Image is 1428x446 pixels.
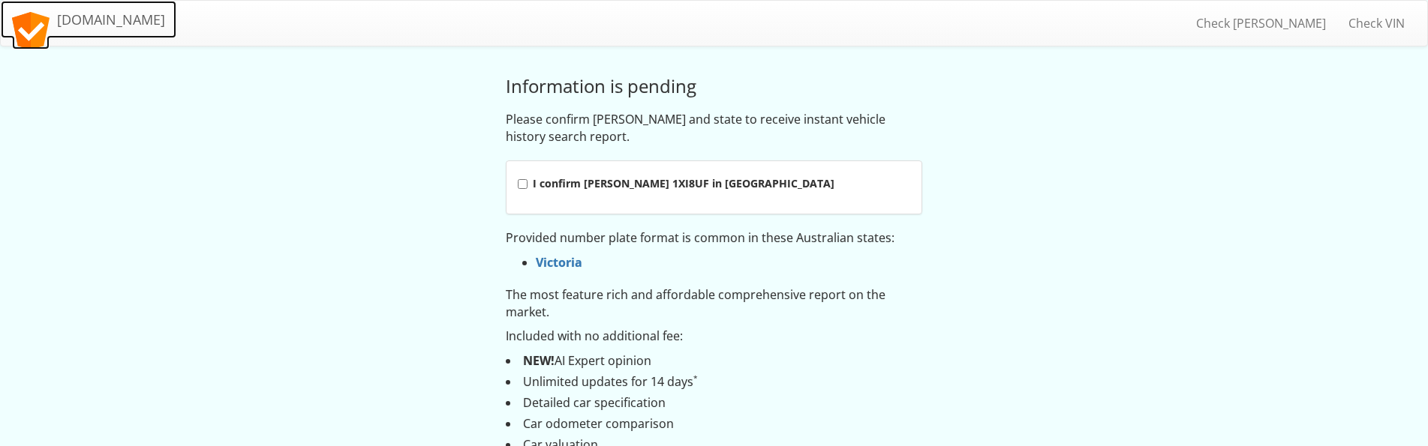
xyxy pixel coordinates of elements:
li: Car odometer comparison [506,415,922,433]
img: logo.svg [12,12,50,49]
a: Victoria [536,254,582,271]
a: [DOMAIN_NAME] [1,1,176,38]
a: Check [PERSON_NAME] [1185,4,1337,42]
input: I confirm [PERSON_NAME] 1XI8UF in [GEOGRAPHIC_DATA] [518,179,528,189]
p: Included with no additional fee: [506,328,922,345]
li: Detailed car specification [506,394,922,412]
h3: Information is pending [506,76,922,96]
p: Provided number plate format is common in these Australian states: [506,229,922,247]
p: Please confirm [PERSON_NAME] and state to receive instant vehicle history search report. [506,111,922,145]
a: Check VIN [1337,4,1416,42]
strong: I confirm [PERSON_NAME] 1XI8UF in [GEOGRAPHIC_DATA] [533,176,834,190]
p: The most feature rich and affordable comprehensive report on the market. [506,286,922,321]
li: AI Expert opinion [506,352,922,370]
strong: NEW! [523,352,555,369]
li: Unlimited updates for 14 days [506,373,922,391]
